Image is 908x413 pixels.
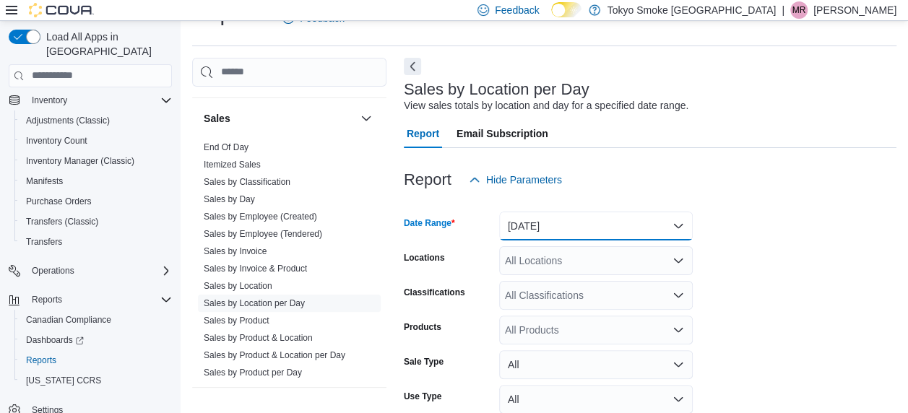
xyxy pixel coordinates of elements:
[792,1,806,19] span: MR
[26,236,62,248] span: Transfers
[20,173,69,190] a: Manifests
[14,330,178,350] a: Dashboards
[404,58,421,75] button: Next
[26,262,80,279] button: Operations
[673,255,684,266] button: Open list of options
[204,333,313,343] a: Sales by Product & Location
[204,194,255,204] a: Sales by Day
[204,142,248,153] span: End Of Day
[3,290,178,310] button: Reports
[404,356,444,368] label: Sale Type
[29,3,94,17] img: Cova
[204,263,307,274] span: Sales by Invoice & Product
[26,314,111,326] span: Canadian Compliance
[407,119,439,148] span: Report
[551,2,581,17] input: Dark Mode
[32,294,62,305] span: Reports
[26,291,68,308] button: Reports
[20,331,90,349] a: Dashboards
[204,350,345,360] a: Sales by Product & Location per Day
[204,332,313,344] span: Sales by Product & Location
[20,152,172,170] span: Inventory Manager (Classic)
[20,372,172,389] span: Washington CCRS
[358,110,375,127] button: Sales
[20,311,117,329] a: Canadian Compliance
[40,30,172,58] span: Load All Apps in [GEOGRAPHIC_DATA]
[499,212,693,240] button: [DATE]
[20,331,172,349] span: Dashboards
[26,92,73,109] button: Inventory
[32,265,74,277] span: Operations
[26,334,84,346] span: Dashboards
[204,297,305,309] span: Sales by Location per Day
[20,112,172,129] span: Adjustments (Classic)
[20,352,62,369] a: Reports
[20,193,98,210] a: Purchase Orders
[204,111,355,126] button: Sales
[463,165,568,194] button: Hide Parameters
[26,135,87,147] span: Inventory Count
[14,151,178,171] button: Inventory Manager (Classic)
[673,290,684,301] button: Open list of options
[673,324,684,336] button: Open list of options
[204,367,302,378] span: Sales by Product per Day
[20,132,172,149] span: Inventory Count
[14,191,178,212] button: Purchase Orders
[204,111,230,126] h3: Sales
[495,3,539,17] span: Feedback
[204,368,302,378] a: Sales by Product per Day
[26,262,172,279] span: Operations
[20,233,68,251] a: Transfers
[192,139,386,387] div: Sales
[20,112,116,129] a: Adjustments (Classic)
[14,232,178,252] button: Transfers
[813,1,896,19] p: [PERSON_NAME]
[457,119,548,148] span: Email Subscription
[204,176,290,188] span: Sales by Classification
[32,95,67,106] span: Inventory
[14,310,178,330] button: Canadian Compliance
[14,212,178,232] button: Transfers (Classic)
[20,352,172,369] span: Reports
[204,245,267,257] span: Sales by Invoice
[26,175,63,187] span: Manifests
[20,132,93,149] a: Inventory Count
[26,115,110,126] span: Adjustments (Classic)
[204,316,269,326] a: Sales by Product
[20,372,107,389] a: [US_STATE] CCRS
[204,194,255,205] span: Sales by Day
[26,92,172,109] span: Inventory
[204,281,272,291] a: Sales by Location
[14,131,178,151] button: Inventory Count
[14,110,178,131] button: Adjustments (Classic)
[782,1,784,19] p: |
[204,298,305,308] a: Sales by Location per Day
[3,261,178,281] button: Operations
[20,213,172,230] span: Transfers (Classic)
[26,216,98,227] span: Transfers (Classic)
[20,213,104,230] a: Transfers (Classic)
[499,350,693,379] button: All
[204,177,290,187] a: Sales by Classification
[20,193,172,210] span: Purchase Orders
[26,355,56,366] span: Reports
[404,98,688,113] div: View sales totals by location and day for a specified date range.
[26,375,101,386] span: [US_STATE] CCRS
[204,349,345,361] span: Sales by Product & Location per Day
[204,211,317,222] span: Sales by Employee (Created)
[20,173,172,190] span: Manifests
[14,350,178,370] button: Reports
[20,152,140,170] a: Inventory Manager (Classic)
[486,173,562,187] span: Hide Parameters
[3,90,178,110] button: Inventory
[204,160,261,170] a: Itemized Sales
[404,81,589,98] h3: Sales by Location per Day
[204,246,267,256] a: Sales by Invoice
[608,1,777,19] p: Tokyo Smoke [GEOGRAPHIC_DATA]
[204,315,269,326] span: Sales by Product
[790,1,808,19] div: Mariana Reimer
[204,229,322,239] a: Sales by Employee (Tendered)
[404,287,465,298] label: Classifications
[14,370,178,391] button: [US_STATE] CCRS
[404,252,445,264] label: Locations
